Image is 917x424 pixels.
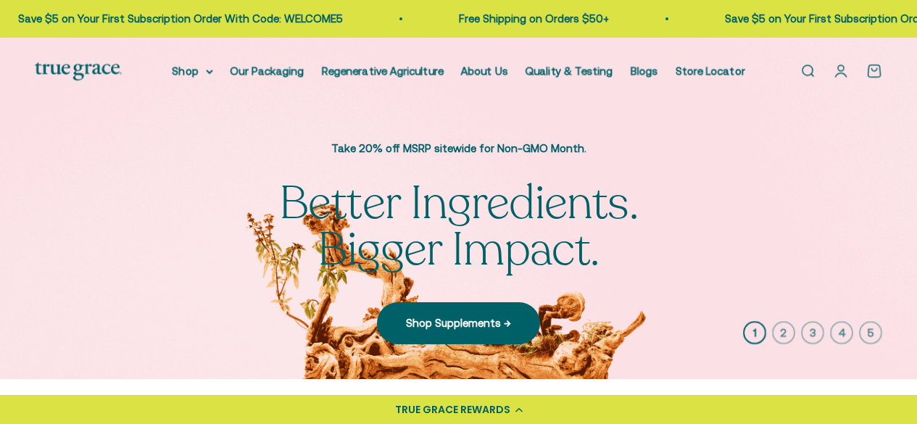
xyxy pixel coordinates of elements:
button: 1 [743,321,766,344]
split-lines: Better Ingredients. Bigger Impact. [279,172,638,281]
a: Blogs [631,65,658,77]
button: 5 [859,321,882,344]
a: Store Locator [676,65,745,77]
a: Quality & Testing [526,65,613,77]
p: Save $5 on Your First Subscription Order With Code: WELCOME5 [13,10,338,28]
p: Take 20% off MSRP sitewide for Non-GMO Month. [220,140,698,157]
a: Shop Supplements → [377,302,540,344]
a: Regenerative Agriculture [322,65,444,77]
a: Our Packaging [231,65,304,77]
button: 2 [772,321,795,344]
a: Free Shipping on Orders $50+ [454,12,604,25]
div: TRUE GRACE REWARDS [395,402,510,417]
summary: Shop [173,62,213,80]
button: 4 [830,321,853,344]
button: 3 [801,321,824,344]
a: About Us [461,65,508,77]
